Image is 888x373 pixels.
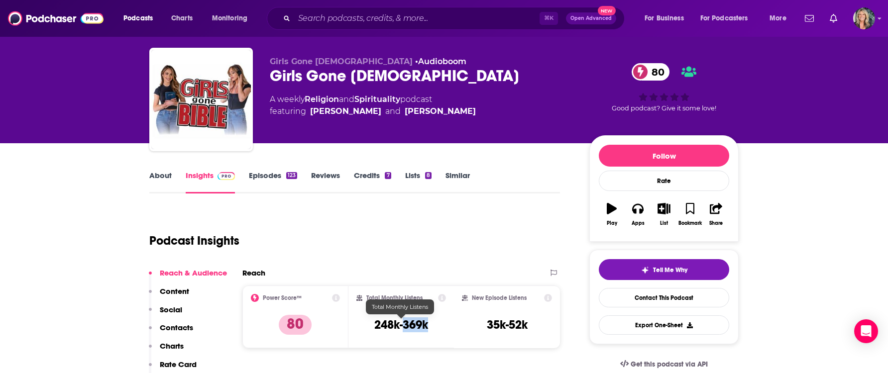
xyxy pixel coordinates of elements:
[160,341,184,351] p: Charts
[487,317,528,332] h3: 35k-52k
[415,57,466,66] span: •
[160,360,197,369] p: Rate Card
[826,10,841,27] a: Show notifications dropdown
[405,105,476,117] a: Arielle Reitsma
[354,94,400,104] a: Spirituality
[632,220,645,226] div: Apps
[149,305,182,323] button: Social
[703,196,729,232] button: Share
[653,266,687,274] span: Tell Me Why
[160,305,182,314] p: Social
[149,323,193,341] button: Contacts
[270,93,476,117] div: A weekly podcast
[645,11,684,25] span: For Business
[763,10,799,26] button: open menu
[709,220,723,226] div: Share
[374,317,428,332] h3: 248k-369k
[589,57,739,118] div: 80Good podcast? Give it some love!
[540,12,558,25] span: ⌘ K
[660,220,668,226] div: List
[677,196,703,232] button: Bookmark
[160,268,227,278] p: Reach & Audience
[853,7,875,29] span: Logged in as lisa.beech
[425,172,432,179] div: 8
[642,63,669,81] span: 80
[651,196,677,232] button: List
[570,16,612,21] span: Open Advanced
[116,10,166,26] button: open menu
[242,268,265,278] h2: Reach
[445,171,470,193] a: Similar
[599,145,729,167] button: Follow
[638,10,696,26] button: open menu
[212,11,247,25] span: Monitoring
[770,11,786,25] span: More
[149,268,227,286] button: Reach & Audience
[310,105,381,117] a: Angela Halili
[599,259,729,280] button: tell me why sparkleTell Me Why
[566,12,616,24] button: Open AdvancedNew
[612,104,716,112] span: Good podcast? Give it some love!
[294,10,540,26] input: Search podcasts, credits, & more...
[149,233,239,248] h1: Podcast Insights
[149,341,184,360] button: Charts
[625,196,651,232] button: Apps
[270,105,476,117] span: featuring
[694,10,763,26] button: open menu
[801,10,818,27] a: Show notifications dropdown
[149,286,189,305] button: Content
[599,171,729,191] div: Rate
[418,57,466,66] a: Audioboom
[678,220,702,226] div: Bookmark
[599,315,729,335] button: Export One-Sheet
[700,11,748,25] span: For Podcasters
[160,286,189,296] p: Content
[286,172,297,179] div: 123
[279,315,312,335] p: 80
[276,7,634,30] div: Search podcasts, credits, & more...
[607,220,617,226] div: Play
[249,171,297,193] a: Episodes123
[354,171,391,193] a: Credits7
[385,105,401,117] span: and
[149,171,172,193] a: About
[123,11,153,25] span: Podcasts
[165,10,199,26] a: Charts
[599,288,729,307] a: Contact This Podcast
[270,57,413,66] span: Girls Gone [DEMOGRAPHIC_DATA]
[631,360,708,369] span: Get this podcast via API
[339,94,354,104] span: and
[218,172,235,180] img: Podchaser Pro
[853,7,875,29] img: User Profile
[385,172,391,179] div: 7
[472,294,527,301] h2: New Episode Listens
[372,303,428,310] span: Total Monthly Listens
[171,11,193,25] span: Charts
[263,294,302,301] h2: Power Score™
[205,10,260,26] button: open menu
[160,323,193,332] p: Contacts
[151,50,251,149] img: Girls Gone Bible
[305,94,339,104] a: Religion
[8,9,104,28] img: Podchaser - Follow, Share and Rate Podcasts
[641,266,649,274] img: tell me why sparkle
[632,63,669,81] a: 80
[366,294,423,301] h2: Total Monthly Listens
[853,7,875,29] button: Show profile menu
[599,196,625,232] button: Play
[311,171,340,193] a: Reviews
[405,171,432,193] a: Lists8
[598,6,616,15] span: New
[186,171,235,193] a: InsightsPodchaser Pro
[854,319,878,343] div: Open Intercom Messenger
